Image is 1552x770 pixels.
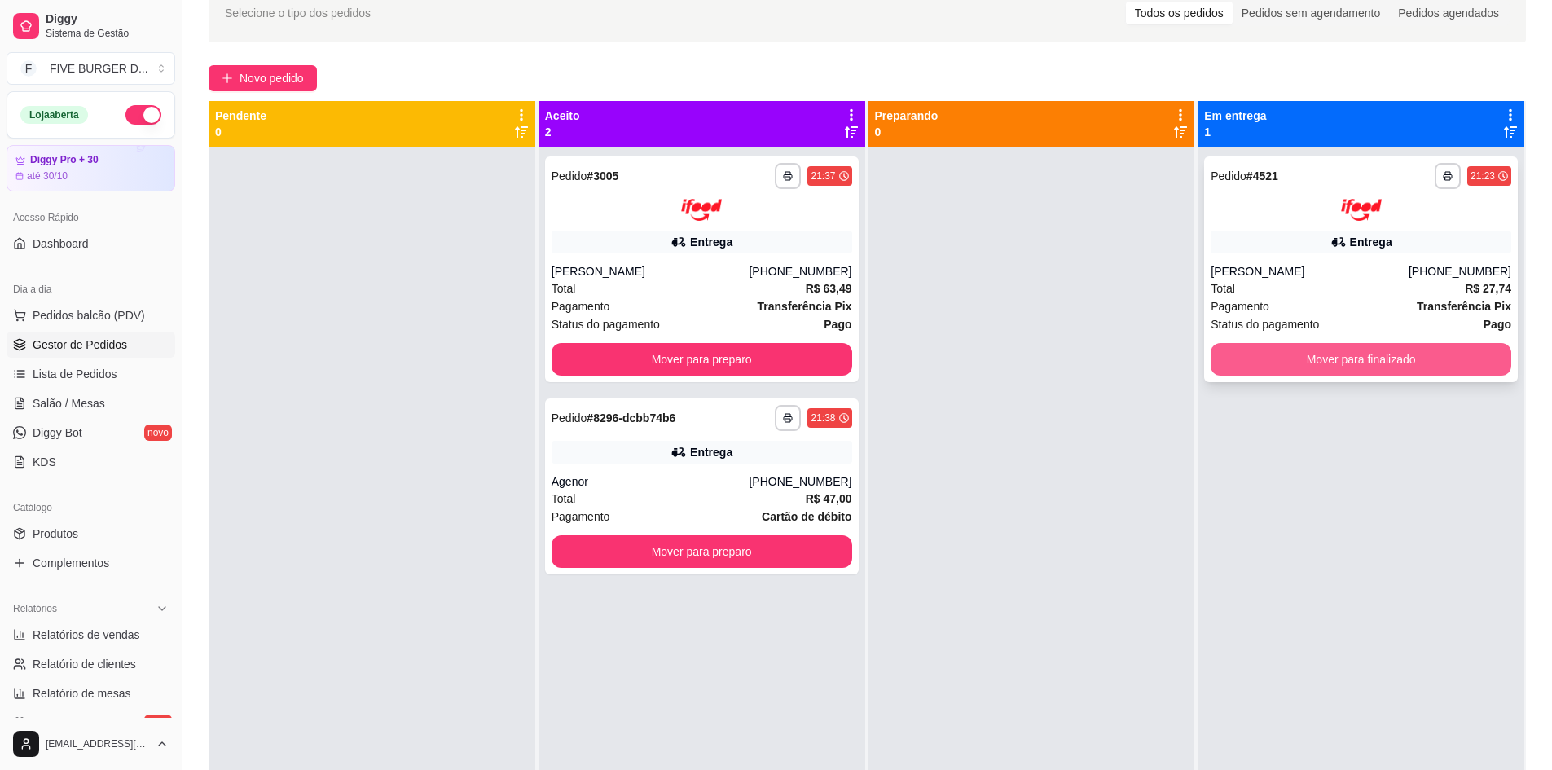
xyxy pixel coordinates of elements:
div: 21:38 [811,411,835,425]
strong: Transferência Pix [758,300,852,313]
span: Pagamento [552,508,610,526]
p: 1 [1204,124,1266,140]
span: Relatórios de vendas [33,627,140,643]
a: Complementos [7,550,175,576]
p: 0 [215,124,266,140]
a: DiggySistema de Gestão [7,7,175,46]
span: Pedidos balcão (PDV) [33,307,145,323]
p: Preparando [875,108,939,124]
div: [PHONE_NUMBER] [749,263,851,279]
span: Pedido [1211,169,1246,183]
img: ifood [1341,199,1382,221]
button: Select a team [7,52,175,85]
button: Mover para preparo [552,535,852,568]
span: Status do pagamento [1211,315,1319,333]
p: 2 [545,124,580,140]
span: Pagamento [552,297,610,315]
p: Pendente [215,108,266,124]
span: plus [222,73,233,84]
article: até 30/10 [27,169,68,183]
strong: # 4521 [1246,169,1278,183]
span: Lista de Pedidos [33,366,117,382]
div: [PERSON_NAME] [552,263,750,279]
div: [PHONE_NUMBER] [1409,263,1511,279]
span: KDS [33,454,56,470]
span: Relatórios [13,602,57,615]
span: Relatório de clientes [33,656,136,672]
span: Selecione o tipo dos pedidos [225,4,371,22]
div: Todos os pedidos [1126,2,1233,24]
p: Em entrega [1204,108,1266,124]
img: ifood [681,199,722,221]
p: 0 [875,124,939,140]
button: Mover para finalizado [1211,343,1511,376]
span: Total [1211,279,1235,297]
strong: # 3005 [587,169,618,183]
div: Entrega [690,234,732,250]
span: [EMAIL_ADDRESS][DOMAIN_NAME] [46,737,149,750]
span: Sistema de Gestão [46,27,169,40]
span: Novo pedido [240,69,304,87]
div: Pedidos sem agendamento [1233,2,1389,24]
a: Salão / Mesas [7,390,175,416]
strong: R$ 63,49 [806,282,852,295]
span: Dashboard [33,235,89,252]
strong: Pago [1484,318,1511,331]
a: Gestor de Pedidos [7,332,175,358]
a: Diggy Pro + 30até 30/10 [7,145,175,191]
button: Alterar Status [125,105,161,125]
p: Aceito [545,108,580,124]
button: [EMAIL_ADDRESS][DOMAIN_NAME] [7,724,175,763]
span: Produtos [33,526,78,542]
a: Relatório de clientes [7,651,175,677]
a: KDS [7,449,175,475]
span: Diggy [46,12,169,27]
div: Acesso Rápido [7,205,175,231]
div: Agenor [552,473,750,490]
a: Relatório de mesas [7,680,175,706]
span: Total [552,490,576,508]
article: Diggy Pro + 30 [30,154,99,166]
strong: Transferência Pix [1417,300,1511,313]
div: 21:23 [1471,169,1495,183]
button: Mover para preparo [552,343,852,376]
span: Status do pagamento [552,315,660,333]
span: Relatório de fidelidade [33,715,146,731]
span: Pagamento [1211,297,1269,315]
strong: # 8296-dcbb74b6 [587,411,675,425]
div: FIVE BURGER D ... [50,60,148,77]
div: 21:37 [811,169,835,183]
span: Pedido [552,411,587,425]
a: Dashboard [7,231,175,257]
div: Dia a dia [7,276,175,302]
a: Lista de Pedidos [7,361,175,387]
strong: R$ 27,74 [1465,282,1511,295]
span: Complementos [33,555,109,571]
span: Total [552,279,576,297]
a: Diggy Botnovo [7,420,175,446]
strong: R$ 47,00 [806,492,852,505]
div: [PERSON_NAME] [1211,263,1409,279]
div: Pedidos agendados [1389,2,1508,24]
a: Produtos [7,521,175,547]
div: Catálogo [7,495,175,521]
span: Diggy Bot [33,425,82,441]
span: Salão / Mesas [33,395,105,411]
strong: Cartão de débito [762,510,851,523]
span: Pedido [552,169,587,183]
span: Relatório de mesas [33,685,131,702]
div: Entrega [690,444,732,460]
span: Gestor de Pedidos [33,337,127,353]
a: Relatório de fidelidadenovo [7,710,175,736]
div: [PHONE_NUMBER] [749,473,851,490]
strong: Pago [824,318,851,331]
button: Novo pedido [209,65,317,91]
div: Loja aberta [20,106,88,124]
a: Relatórios de vendas [7,622,175,648]
span: F [20,60,37,77]
button: Pedidos balcão (PDV) [7,302,175,328]
div: Entrega [1350,234,1392,250]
